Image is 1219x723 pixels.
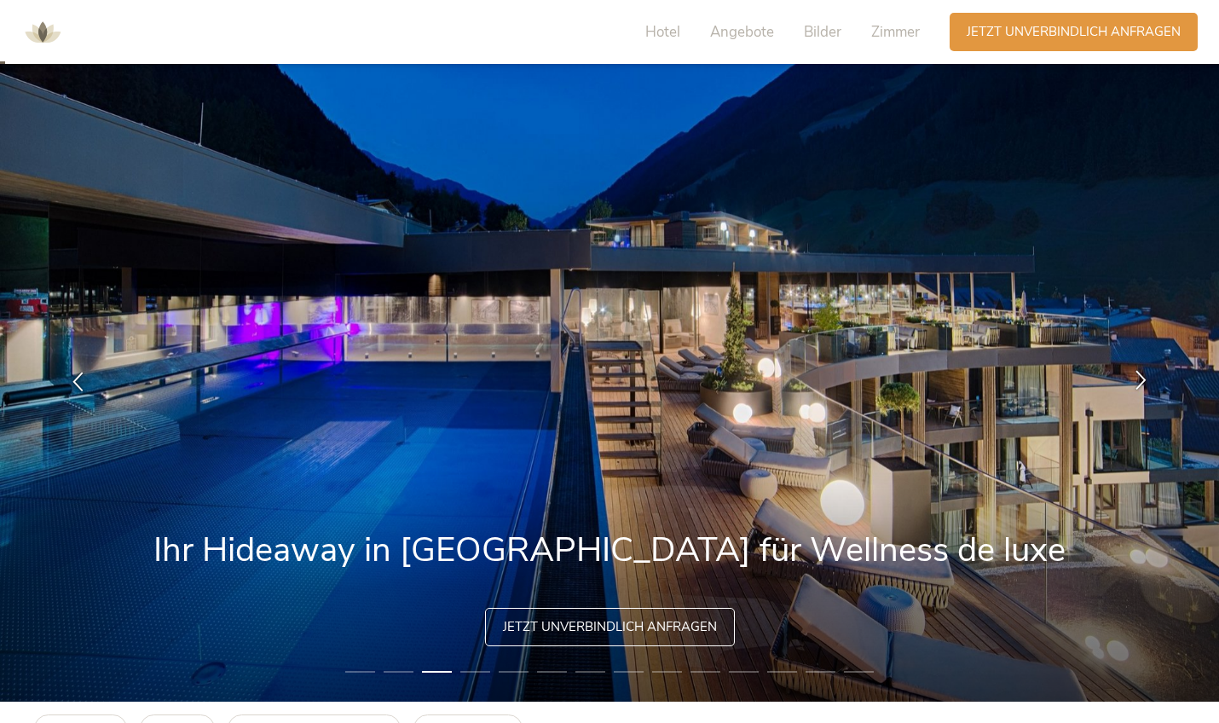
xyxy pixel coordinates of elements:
span: Hotel [645,22,680,42]
span: Bilder [804,22,841,42]
a: AMONTI & LUNARIS Wellnessresort [17,26,68,38]
img: AMONTI & LUNARIS Wellnessresort [17,7,68,58]
span: Zimmer [871,22,920,42]
span: Jetzt unverbindlich anfragen [967,23,1181,41]
span: Angebote [710,22,774,42]
span: Jetzt unverbindlich anfragen [503,618,717,636]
